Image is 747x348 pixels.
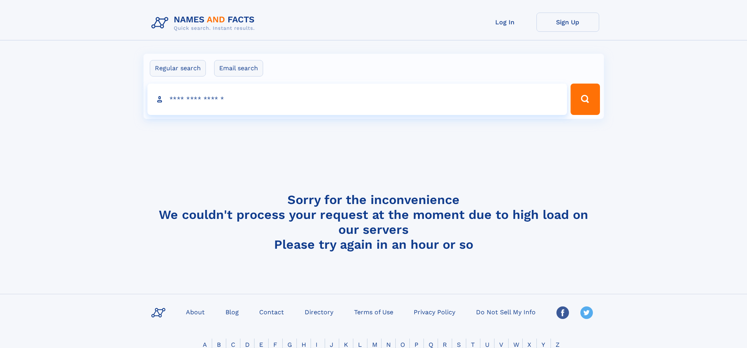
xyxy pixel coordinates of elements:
input: search input [147,84,567,115]
label: Email search [214,60,263,77]
label: Regular search [150,60,206,77]
a: Sign Up [536,13,599,32]
a: Directory [302,306,336,317]
a: Log In [474,13,536,32]
a: Terms of Use [351,306,396,317]
img: Facebook [556,306,569,319]
a: Contact [256,306,287,317]
img: Logo Names and Facts [148,13,261,34]
img: Twitter [580,306,593,319]
h4: Sorry for the inconvenience We couldn't process your request at the moment due to high load on ou... [148,192,599,252]
a: Do Not Sell My Info [473,306,539,317]
a: Blog [222,306,242,317]
button: Search Button [571,84,600,115]
a: About [183,306,208,317]
a: Privacy Policy [411,306,458,317]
